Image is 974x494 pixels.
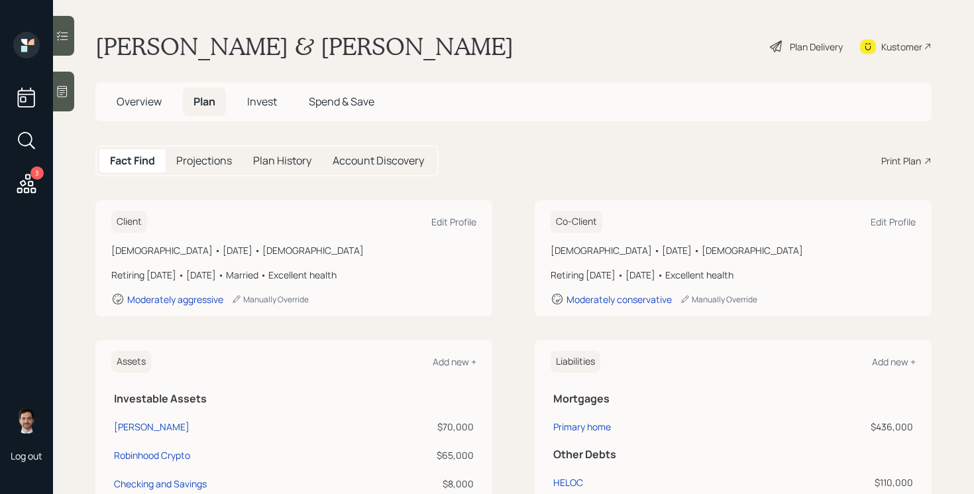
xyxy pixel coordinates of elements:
[761,420,913,434] div: $436,000
[333,154,424,167] h5: Account Discovery
[247,94,277,109] span: Invest
[431,216,476,228] div: Edit Profile
[117,94,162,109] span: Overview
[111,211,147,233] h6: Client
[127,293,223,306] div: Moderately aggressive
[253,154,311,167] h5: Plan History
[790,40,843,54] div: Plan Delivery
[553,475,583,489] div: HELOC
[111,243,476,257] div: [DEMOGRAPHIC_DATA] • [DATE] • [DEMOGRAPHIC_DATA]
[680,294,757,305] div: Manually Override
[433,355,476,368] div: Add new +
[397,477,474,491] div: $8,000
[553,448,913,461] h5: Other Debts
[567,293,672,306] div: Moderately conservative
[11,450,42,462] div: Log out
[193,94,215,109] span: Plan
[95,32,514,61] h1: [PERSON_NAME] & [PERSON_NAME]
[176,154,232,167] h5: Projections
[553,420,611,434] div: Primary home
[30,166,44,180] div: 3
[114,448,190,462] div: Robinhood Crypto
[397,448,474,462] div: $65,000
[551,351,600,373] h6: Liabilities
[551,243,916,257] div: [DEMOGRAPHIC_DATA] • [DATE] • [DEMOGRAPHIC_DATA]
[871,216,916,228] div: Edit Profile
[551,268,916,282] div: Retiring [DATE] • [DATE] • Excellent health
[761,475,913,489] div: $110,000
[114,420,189,434] div: [PERSON_NAME]
[881,154,921,168] div: Print Plan
[13,407,40,434] img: jonah-coleman-headshot.png
[551,211,602,233] h6: Co-Client
[114,477,207,491] div: Checking and Savings
[110,154,155,167] h5: Fact Find
[881,40,922,54] div: Kustomer
[111,268,476,282] div: Retiring [DATE] • [DATE] • Married • Excellent health
[309,94,374,109] span: Spend & Save
[553,393,913,405] h5: Mortgages
[111,351,151,373] h6: Assets
[231,294,309,305] div: Manually Override
[397,420,474,434] div: $70,000
[114,393,474,405] h5: Investable Assets
[872,355,916,368] div: Add new +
